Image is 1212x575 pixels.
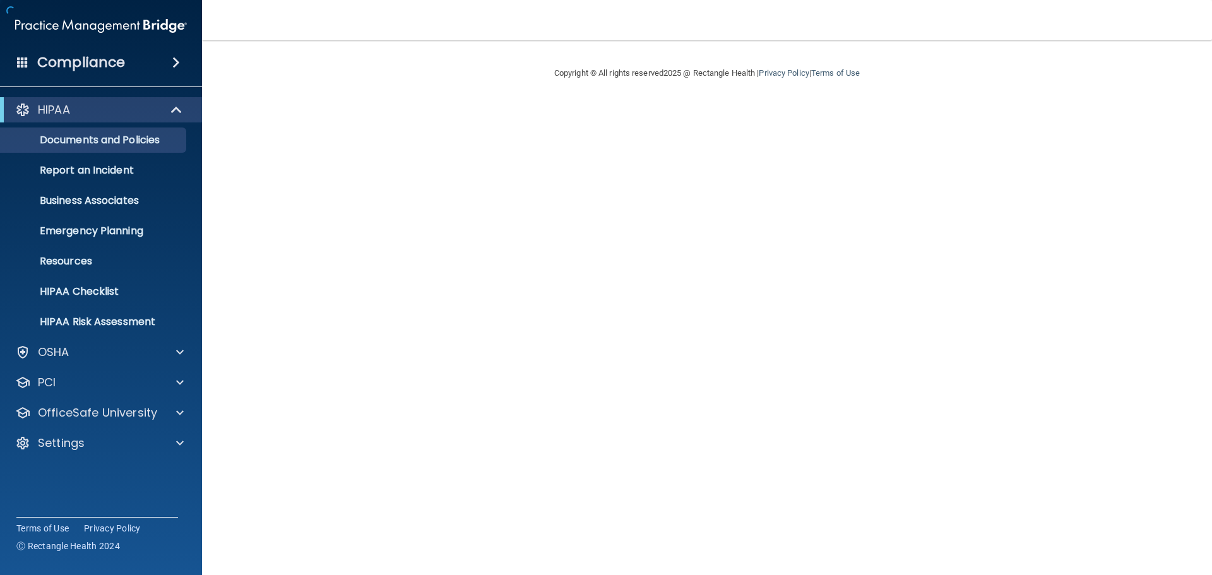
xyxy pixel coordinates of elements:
a: HIPAA [15,102,183,117]
p: HIPAA Checklist [8,285,181,298]
p: Documents and Policies [8,134,181,146]
h4: Compliance [37,54,125,71]
p: Emergency Planning [8,225,181,237]
a: Terms of Use [811,68,860,78]
a: Privacy Policy [759,68,809,78]
img: PMB logo [15,13,187,39]
p: PCI [38,375,56,390]
p: Resources [8,255,181,268]
a: OfficeSafe University [15,405,184,420]
a: Terms of Use [16,522,69,535]
p: Business Associates [8,194,181,207]
a: Privacy Policy [84,522,141,535]
p: HIPAA [38,102,70,117]
p: Report an Incident [8,164,181,177]
p: HIPAA Risk Assessment [8,316,181,328]
p: OfficeSafe University [38,405,157,420]
div: Copyright © All rights reserved 2025 @ Rectangle Health | | [477,53,937,93]
a: PCI [15,375,184,390]
p: Settings [38,436,85,451]
a: Settings [15,436,184,451]
span: Ⓒ Rectangle Health 2024 [16,540,120,552]
p: OSHA [38,345,69,360]
a: OSHA [15,345,184,360]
